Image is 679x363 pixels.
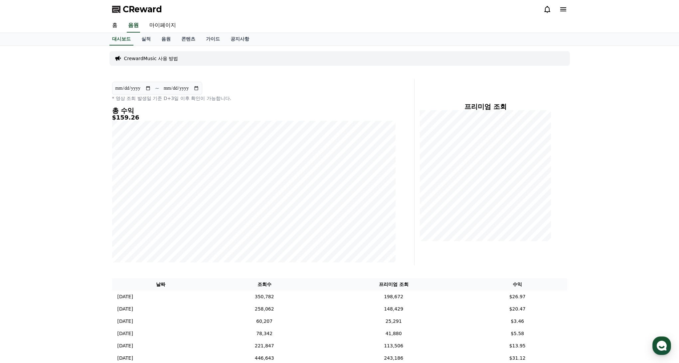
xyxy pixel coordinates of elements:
p: ~ [155,84,159,92]
a: 음원 [127,19,140,33]
a: CrewardMusic 사용 방법 [124,55,178,62]
a: 대시보드 [109,33,133,45]
td: 78,342 [209,327,319,340]
a: 실적 [136,33,156,45]
th: 날짜 [112,278,210,291]
p: [DATE] [117,355,133,362]
td: 41,880 [319,327,468,340]
p: [DATE] [117,318,133,325]
a: 공지사항 [225,33,255,45]
td: $5.58 [468,327,567,340]
p: * 영상 조회 발생일 기준 D+3일 이후 확인이 가능합니다. [112,95,396,102]
h4: 프리미엄 조회 [420,103,551,110]
a: CReward [112,4,162,15]
p: [DATE] [117,330,133,337]
td: $26.97 [468,291,567,303]
td: 221,847 [209,340,319,352]
td: $3.46 [468,315,567,327]
td: 60,207 [209,315,319,327]
td: 350,782 [209,291,319,303]
a: 가이드 [201,33,225,45]
td: 258,062 [209,303,319,315]
td: 113,506 [319,340,468,352]
p: [DATE] [117,293,133,300]
h4: 총 수익 [112,107,396,114]
td: $20.47 [468,303,567,315]
a: 콘텐츠 [176,33,201,45]
a: 음원 [156,33,176,45]
p: [DATE] [117,306,133,313]
th: 조회수 [209,278,319,291]
span: CReward [123,4,162,15]
h5: $159.26 [112,114,396,121]
th: 프리미엄 조회 [319,278,468,291]
td: 148,429 [319,303,468,315]
td: $13.95 [468,340,567,352]
a: 홈 [107,19,123,33]
a: 마이페이지 [144,19,181,33]
td: 198,672 [319,291,468,303]
td: 25,291 [319,315,468,327]
th: 수익 [468,278,567,291]
p: [DATE] [117,342,133,349]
